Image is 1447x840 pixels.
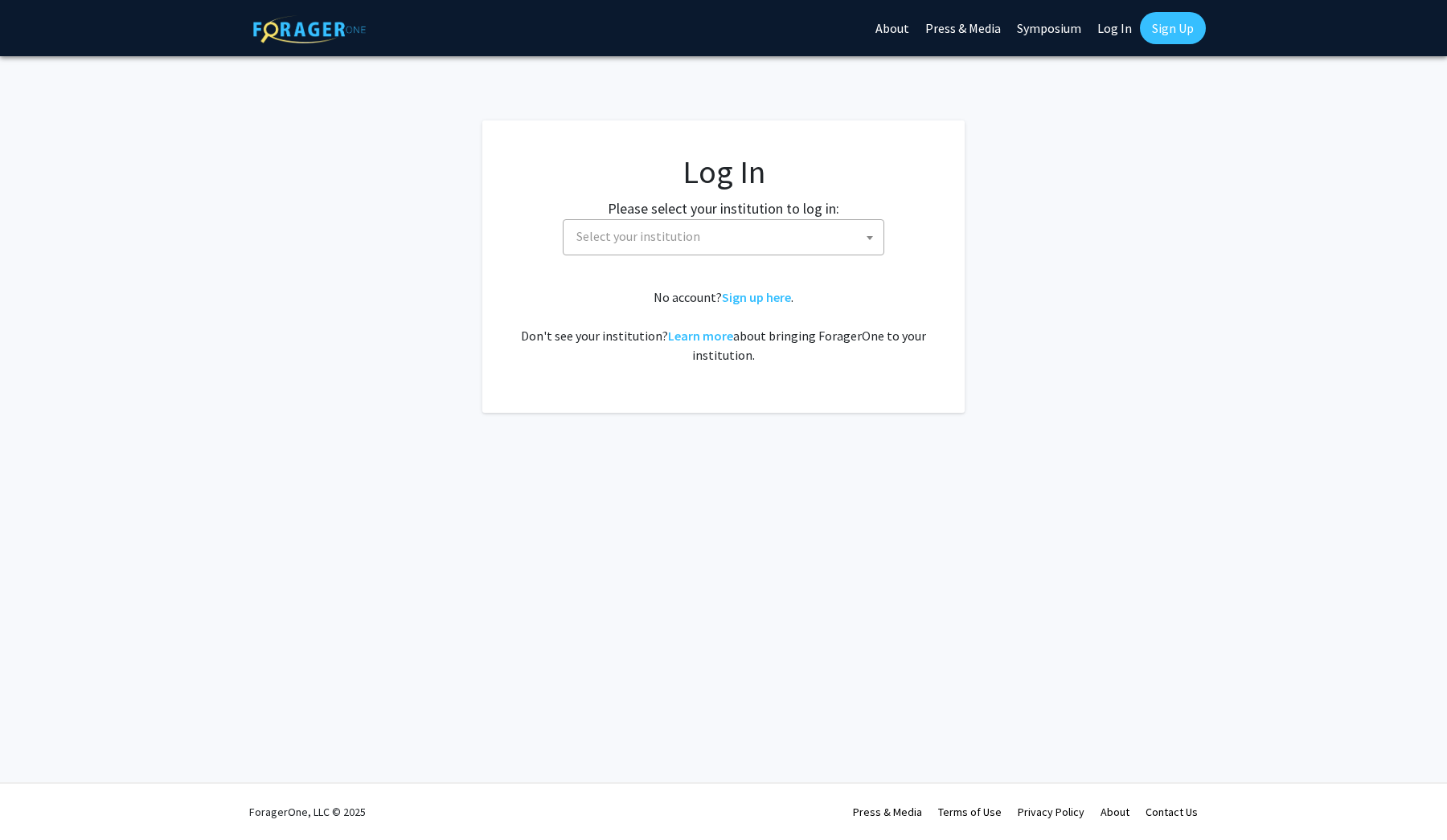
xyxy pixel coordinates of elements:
[1018,805,1084,819] a: Privacy Policy
[1146,805,1198,819] a: Contact Us
[853,805,922,819] a: Press & Media
[563,219,884,255] span: Select your institution
[514,287,933,365] div: No account? . Don't see your institution? about bringing ForagerOne to your institution.
[249,784,366,840] div: ForagerOne, LLC © 2025
[253,15,366,43] img: ForagerOne Logo
[1101,805,1129,819] a: About
[608,198,839,219] label: Please select your institution to log in:
[514,153,933,191] h1: Log In
[938,805,1002,819] a: Terms of Use
[722,289,791,305] a: Sign up here
[576,228,700,244] span: Select your institution
[668,328,733,344] a: Learn more about bringing ForagerOne to your institution
[1140,12,1206,44] a: Sign Up
[570,220,883,253] span: Select your institution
